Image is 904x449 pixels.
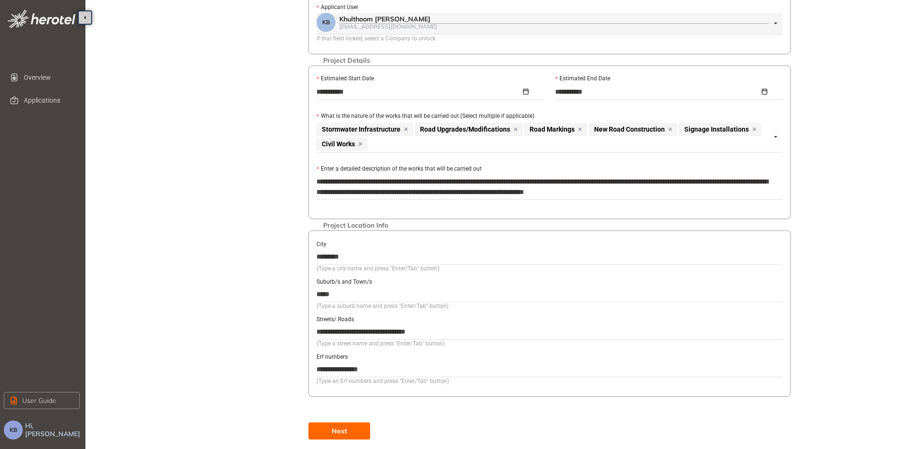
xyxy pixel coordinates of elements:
[4,420,23,439] button: KB
[589,123,677,136] span: New Road Construction
[317,164,482,173] label: Enter a detailed description of the works that will be carried out
[317,377,783,386] div: (Type an Erf numbers and press "Enter/Tab" button)
[322,141,355,148] span: Civil Works
[322,126,401,133] span: Stormwater Infrastructure
[322,19,330,26] span: KB
[317,277,372,287] label: Suburb/s and Town/s
[318,57,375,65] span: Project Details
[420,126,510,133] span: Road Upgrades/Modifications
[684,126,749,133] span: Signage Installations
[24,68,72,87] span: Overview
[318,221,393,229] span: Project Location Info
[594,126,665,133] span: New Road Construction
[555,86,760,97] input: Estimated End Date
[317,138,367,151] span: Civil Works
[339,15,769,23] div: Khulthoom [PERSON_NAME]
[317,86,521,97] input: Estimated Start Date
[317,34,783,43] div: If that field locked, select a Company to unlock
[22,395,56,406] span: User Guide
[332,426,347,436] span: Next
[555,74,610,83] label: Estimated End Date
[317,112,534,121] label: What is the nature of the works that will be carried out (Select multiple if applicable)
[317,302,783,311] div: (Type a suburb name and press "Enter/Tab" button)
[8,10,75,28] img: logo
[317,287,783,301] input: Suburb/s and Town/s
[415,123,522,136] span: Road Upgrades/Modifications
[317,74,374,83] label: Estimated Start Date
[339,23,769,29] div: [EMAIL_ADDRESS][DOMAIN_NAME]
[317,315,354,324] label: Streets/ Roads
[4,392,80,409] button: User Guide
[317,174,783,199] textarea: Enter a detailed description of the works that will be carried out
[317,362,783,376] input: Erf numbers
[524,123,587,136] span: Road Markings
[9,427,17,433] span: KB
[679,123,761,136] span: Signage Installations
[317,123,413,136] span: Stormwater Infrastructure
[317,240,326,249] label: City
[24,91,72,110] span: Applications
[308,422,370,439] button: Next
[530,126,575,133] span: Road Markings
[317,3,358,12] label: Applicant User
[25,422,82,438] span: Hi, [PERSON_NAME]
[317,339,783,348] div: (Type a street name and press "Enter/Tab" button)
[317,325,783,339] input: Streets/ Roads
[317,353,348,362] label: Erf numbers
[317,249,783,264] input: City
[317,264,783,273] div: (Type a city name and press "Enter/Tab" button)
